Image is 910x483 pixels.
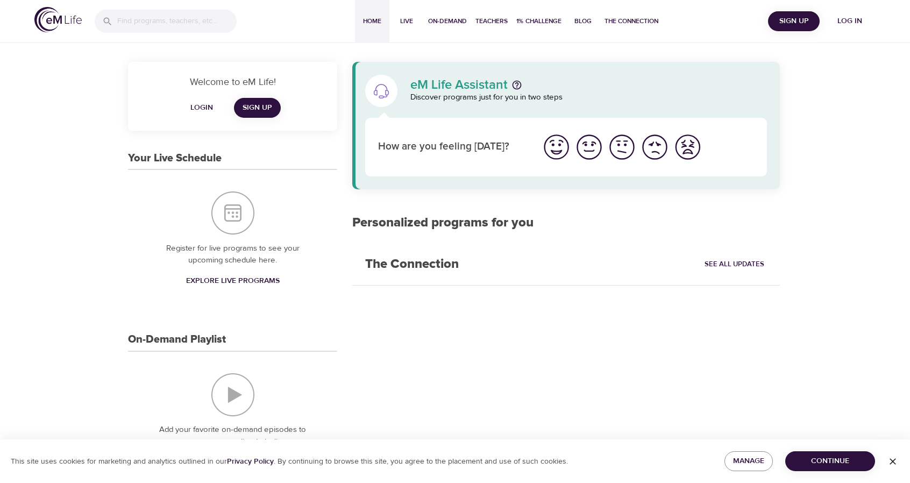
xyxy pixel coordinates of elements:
span: Teachers [475,16,508,27]
img: logo [34,7,82,32]
span: See All Updates [705,258,764,271]
a: See All Updates [702,256,767,273]
p: Discover programs just for you in two steps [410,91,767,104]
img: On-Demand Playlist [211,373,254,416]
img: good [574,132,604,162]
span: Log in [828,15,871,28]
img: ok [607,132,637,162]
h3: Your Live Schedule [128,152,222,165]
button: I'm feeling bad [638,131,671,164]
img: great [542,132,571,162]
button: I'm feeling ok [606,131,638,164]
span: Explore Live Programs [186,274,280,288]
p: eM Life Assistant [410,79,508,91]
p: Add your favorite on-demand episodes to create a personalized playlist. [150,424,316,448]
button: I'm feeling good [573,131,606,164]
button: I'm feeling great [540,131,573,164]
span: Blog [570,16,596,27]
span: Login [189,101,215,115]
img: eM Life Assistant [373,82,390,100]
span: Home [359,16,385,27]
h2: The Connection [352,244,472,285]
span: The Connection [605,16,658,27]
img: Your Live Schedule [211,191,254,235]
button: Continue [785,451,875,471]
button: Sign Up [768,11,820,31]
button: I'm feeling worst [671,131,704,164]
img: bad [640,132,670,162]
span: Sign Up [243,101,272,115]
button: Login [184,98,219,118]
input: Find programs, teachers, etc... [117,10,237,33]
span: Sign Up [772,15,815,28]
span: 1% Challenge [516,16,561,27]
h2: Personalized programs for you [352,215,780,231]
span: Manage [733,454,764,468]
p: Welcome to eM Life! [141,75,324,89]
span: Continue [794,454,866,468]
p: How are you feeling [DATE]? [378,139,527,155]
span: On-Demand [428,16,467,27]
h3: On-Demand Playlist [128,333,226,346]
a: Explore Live Programs [182,271,284,291]
button: Log in [824,11,876,31]
p: Register for live programs to see your upcoming schedule here. [150,243,316,267]
a: Sign Up [234,98,281,118]
span: Live [394,16,420,27]
button: Manage [724,451,773,471]
img: worst [673,132,702,162]
a: Privacy Policy [227,457,274,466]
